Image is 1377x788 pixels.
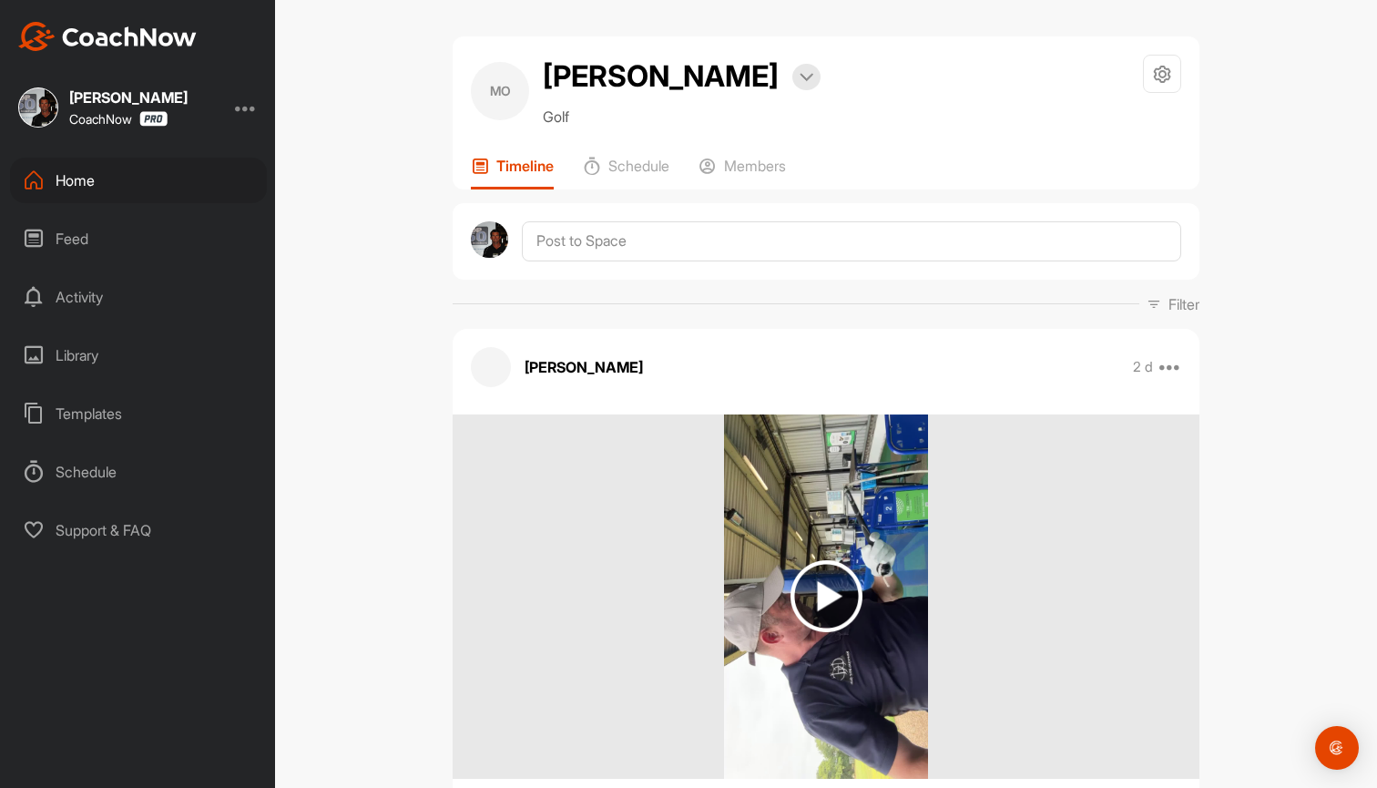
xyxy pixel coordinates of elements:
img: square_6294eae3e35f4410f285cc7f70a4c9f9.jpg [18,87,58,128]
div: Home [10,158,267,203]
p: 2 d [1133,358,1153,376]
img: play [790,560,862,632]
p: [PERSON_NAME] [525,356,643,378]
img: media [724,414,928,779]
img: CoachNow [18,22,197,51]
p: Golf [543,106,821,128]
div: Feed [10,216,267,261]
div: Support & FAQ [10,507,267,553]
p: Timeline [496,157,554,175]
p: Members [724,157,786,175]
div: Activity [10,274,267,320]
div: Open Intercom Messenger [1315,726,1359,770]
div: MO [471,62,529,120]
img: avatar [471,221,508,259]
p: Schedule [608,157,669,175]
div: Templates [10,391,267,436]
div: Schedule [10,449,267,495]
img: arrow-down [800,73,813,82]
div: CoachNow [69,111,168,127]
p: Filter [1168,293,1199,315]
h2: [PERSON_NAME] [543,55,779,98]
div: Library [10,333,267,378]
div: [PERSON_NAME] [69,90,188,105]
img: CoachNow Pro [139,111,168,127]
